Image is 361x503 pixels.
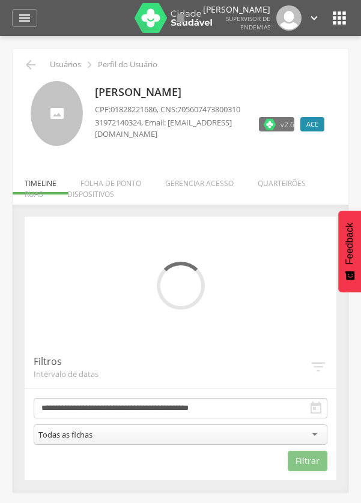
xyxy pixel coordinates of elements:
[309,401,323,415] i: 
[203,5,270,14] p: [PERSON_NAME]
[308,11,321,25] i: 
[288,451,327,471] button: Filtrar
[226,14,270,31] span: Supervisor de Endemias
[95,104,330,115] p: CPF: , CNS:
[55,177,126,205] li: Dispositivos
[174,11,188,25] i: 
[95,85,330,100] p: [PERSON_NAME]
[344,223,355,265] span: Feedback
[98,60,157,70] p: Perfil do Usuário
[38,429,93,440] div: Todas as fichas
[13,177,55,205] li: Ruas
[68,166,153,194] li: Folha de ponto
[281,118,300,130] span: v2.6.0
[34,369,309,379] span: Intervalo de datas
[174,5,188,31] a: 
[95,117,250,139] p: , Email: [EMAIL_ADDRESS][DOMAIN_NAME]
[259,117,294,131] label: Versão do aplicativo
[83,58,96,71] i: 
[308,5,321,31] a: 
[306,119,318,129] span: ACE
[17,11,32,25] i: 
[309,358,327,376] i: 
[330,8,349,28] i: 
[177,104,240,115] span: 705607473800310
[12,9,37,27] a: 
[246,166,318,194] li: Quarteirões
[34,355,309,369] p: Filtros
[153,166,246,194] li: Gerenciar acesso
[338,211,361,292] button: Feedback - Mostrar pesquisa
[23,58,38,72] i: Voltar
[95,117,141,128] span: 31972140324
[50,60,81,70] p: Usuários
[111,104,157,115] span: 01828221686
